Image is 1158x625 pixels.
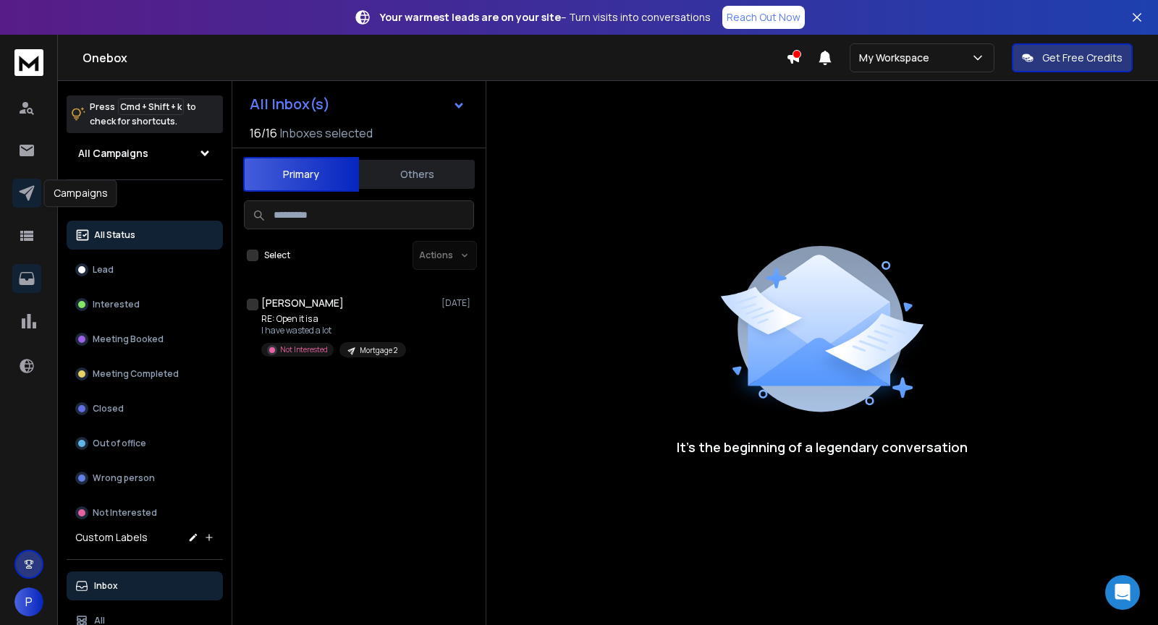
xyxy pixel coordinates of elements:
button: P [14,587,43,616]
button: Get Free Credits [1012,43,1133,72]
img: logo [14,49,43,76]
h1: Onebox [83,49,786,67]
p: My Workspace [859,51,935,65]
div: Campaigns [44,179,117,207]
div: Open Intercom Messenger [1105,575,1140,610]
p: Reach Out Now [727,10,800,25]
a: Reach Out Now [722,6,805,29]
p: Get Free Credits [1042,51,1123,65]
p: – Turn visits into conversations [380,10,711,25]
strong: Your warmest leads are on your site [380,10,561,24]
